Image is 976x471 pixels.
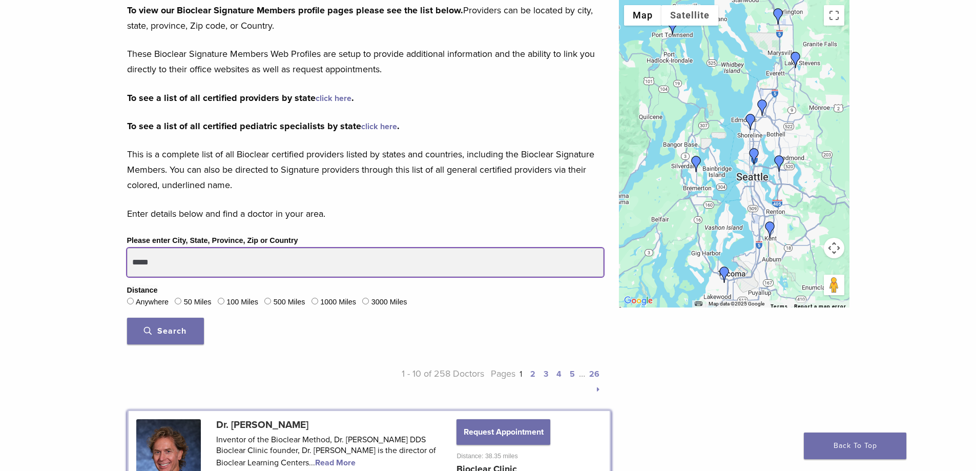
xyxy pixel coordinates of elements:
[127,92,354,104] strong: To see a list of all certified providers by state .
[127,147,604,193] p: This is a complete list of all Bioclear certified providers listed by states and countries, inclu...
[144,326,186,336] span: Search
[695,300,702,308] button: Keyboard shortcuts
[320,297,356,308] label: 1000 Miles
[754,99,771,116] div: Dr. Brent Robinson
[127,3,604,33] p: Providers can be located by city, state, province, Zip code, or Country.
[621,294,655,308] img: Google
[520,369,522,379] a: 1
[556,369,562,379] a: 4
[664,18,681,35] div: Dr. Jim Cunnington
[365,366,485,397] p: 1 - 10 of 258 Doctors
[746,148,762,165] div: Dr. Charles Wallace
[371,297,407,308] label: 3000 Miles
[709,301,764,306] span: Map data ©2025 Google
[136,297,169,308] label: Anywhere
[824,5,844,26] button: Toggle fullscreen view
[316,93,351,104] a: click here
[762,221,778,238] div: Dr. Amrita Majumdar
[742,114,759,130] div: Dr. Megan Jones
[127,5,463,16] strong: To view our Bioclear Signature Members profile pages please see the list below.
[770,8,786,25] div: Dr. Brad Larreau
[127,318,204,344] button: Search
[570,369,575,379] a: 5
[661,5,718,26] button: Show satellite imagery
[579,368,585,379] span: …
[274,297,305,308] label: 500 Miles
[456,419,550,445] button: Request Appointment
[127,206,604,221] p: Enter details below and find a doctor in your area.
[530,369,535,379] a: 2
[226,297,258,308] label: 100 Miles
[589,369,599,379] a: 26
[621,294,655,308] a: Open this area in Google Maps (opens a new window)
[787,52,804,68] div: Dr. Amy Thompson
[127,285,158,296] legend: Distance
[127,46,604,77] p: These Bioclear Signature Members Web Profiles are setup to provide additional information and the...
[544,369,548,379] a: 3
[688,156,704,172] div: Dr. Rose Holdren
[824,238,844,258] button: Map camera controls
[484,366,604,397] p: Pages
[716,267,733,283] div: Dr. David Clark
[771,303,788,310] a: Terms (opens in new tab)
[184,297,212,308] label: 50 Miles
[771,155,787,172] div: Dr. James Rosenwald
[804,433,906,459] a: Back To Top
[824,275,844,295] button: Drag Pegman onto the map to open Street View
[624,5,661,26] button: Show street map
[361,121,397,132] a: click here
[127,235,298,247] label: Please enter City, State, Province, Zip or Country
[794,303,846,309] a: Report a map error
[127,120,400,132] strong: To see a list of all certified pediatric specialists by state .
